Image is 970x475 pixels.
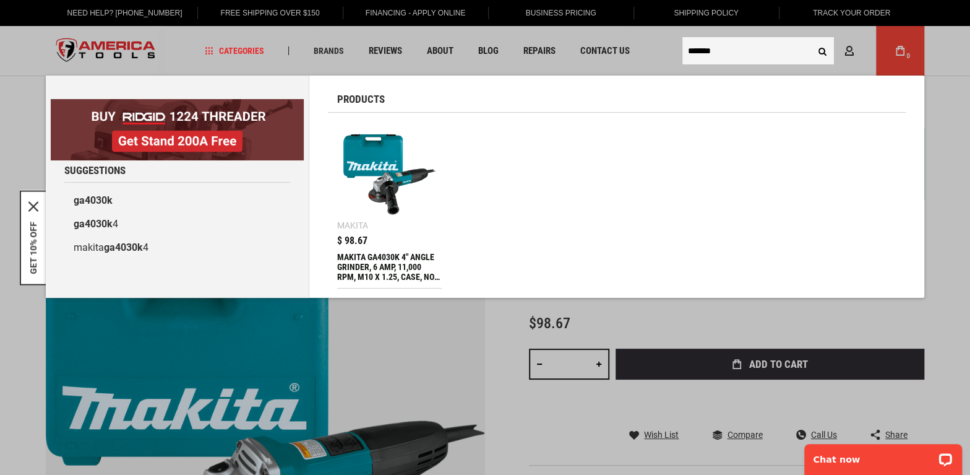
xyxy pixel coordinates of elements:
span: Products [337,94,385,105]
a: ga4030k4 [64,212,290,236]
button: Close [28,201,38,211]
div: MAKITA GA4030K 4 [337,252,442,282]
button: GET 10% OFF [28,221,38,274]
b: ga4030k [104,242,143,253]
a: ga4030k [64,189,290,212]
a: BOGO: Buy RIDGID® 1224 Threader, Get Stand 200A Free! [51,99,304,108]
iframe: LiveChat chat widget [796,436,970,475]
a: Brands [308,43,350,59]
a: makitaga4030k4 [64,236,290,259]
svg: close icon [28,201,38,211]
span: Categories [205,46,264,55]
img: MAKITA GA4030K 4 [343,128,436,220]
div: Makita [337,221,368,230]
span: Brands [314,46,344,55]
span: Suggestions [64,165,126,176]
img: BOGO: Buy RIDGID® 1224 Threader, Get Stand 200A Free! [51,99,304,160]
b: ga4030k [74,218,113,230]
a: MAKITA GA4030K 4 Makita $ 98.67 MAKITA GA4030K 4" ANGLE GRINDER, 6 AMP, 11,000 RPM, M10 X 1.25, C... [337,122,442,288]
button: Search [810,39,834,63]
b: ga4030k [74,194,113,206]
a: Categories [199,43,270,59]
span: $ 98.67 [337,236,367,246]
